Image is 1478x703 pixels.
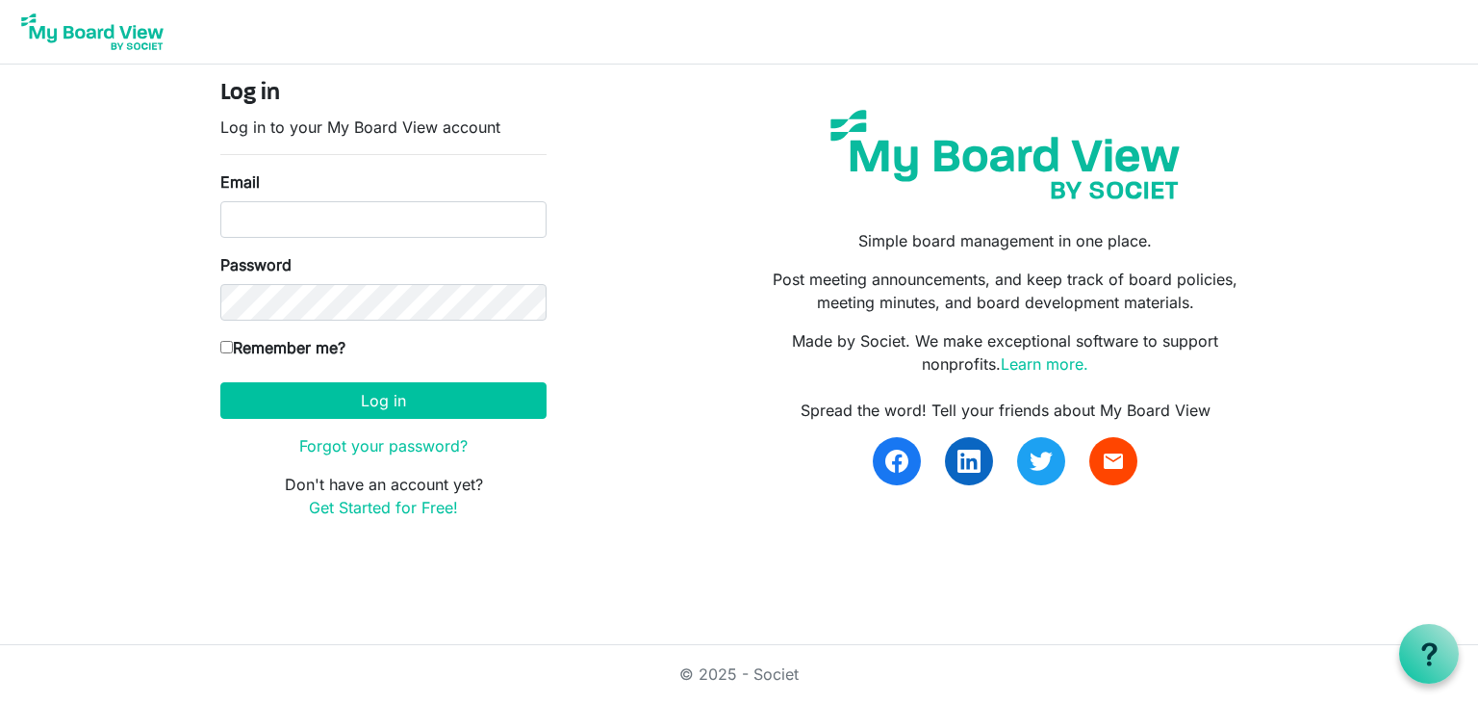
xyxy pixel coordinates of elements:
[957,450,981,473] img: linkedin.svg
[220,116,547,139] p: Log in to your My Board View account
[816,95,1194,214] img: my-board-view-societ.svg
[753,399,1258,422] div: Spread the word! Tell your friends about My Board View
[1102,450,1125,473] span: email
[220,473,547,519] p: Don't have an account yet?
[220,382,547,419] button: Log in
[220,170,260,194] label: Email
[1089,437,1137,485] a: email
[220,80,547,108] h4: Log in
[679,664,799,684] a: © 2025 - Societ
[1001,354,1088,374] a: Learn more.
[1030,450,1053,473] img: twitter.svg
[15,8,169,56] img: My Board View Logo
[309,498,458,517] a: Get Started for Free!
[299,436,468,456] a: Forgot your password?
[753,229,1258,252] p: Simple board management in one place.
[885,450,908,473] img: facebook.svg
[220,341,233,353] input: Remember me?
[220,253,292,276] label: Password
[220,336,345,359] label: Remember me?
[753,329,1258,376] p: Made by Societ. We make exceptional software to support nonprofits.
[753,268,1258,314] p: Post meeting announcements, and keep track of board policies, meeting minutes, and board developm...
